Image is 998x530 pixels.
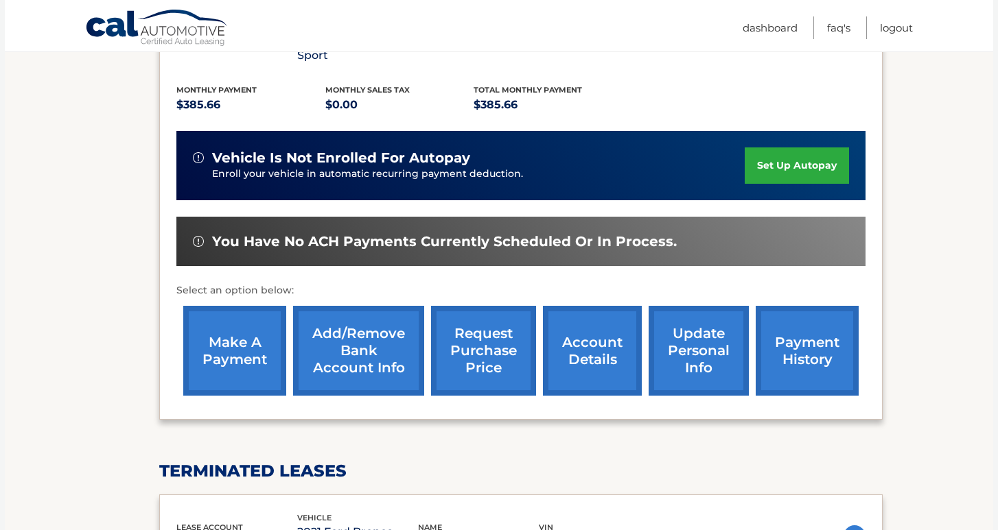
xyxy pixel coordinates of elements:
a: payment history [756,306,859,396]
span: You have no ACH payments currently scheduled or in process. [212,233,677,250]
span: vehicle is not enrolled for autopay [212,149,470,167]
h2: terminated leases [159,461,883,481]
span: vehicle [297,513,332,522]
a: request purchase price [431,306,536,396]
p: Select an option below: [176,282,866,299]
a: update personal info [649,306,749,396]
p: $385.66 [176,95,325,115]
p: $0.00 [325,95,474,115]
a: Cal Automotive [85,9,229,49]
a: make a payment [183,306,286,396]
img: alert-white.svg [193,152,204,163]
p: Enroll your vehicle in automatic recurring payment deduction. [212,167,745,182]
span: Total Monthly Payment [474,85,582,95]
a: Dashboard [743,16,798,39]
span: Monthly sales Tax [325,85,410,95]
p: $385.66 [474,95,623,115]
img: alert-white.svg [193,236,204,247]
a: account details [543,306,642,396]
a: Logout [880,16,913,39]
a: Add/Remove bank account info [293,306,424,396]
span: Monthly Payment [176,85,257,95]
a: set up autopay [745,147,849,184]
a: FAQ's [827,16,850,39]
